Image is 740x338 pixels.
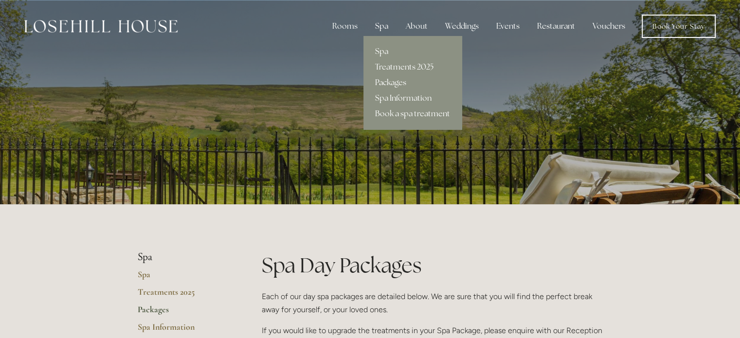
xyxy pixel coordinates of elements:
[138,251,231,264] li: Spa
[585,17,633,36] a: Vouchers
[262,290,603,316] p: Each of our day spa packages are detailed below. We are sure that you will find the perfect break...
[363,75,462,90] a: Packages
[529,17,583,36] div: Restaurant
[138,269,231,286] a: Spa
[488,17,527,36] div: Events
[363,44,462,59] a: Spa
[262,251,603,280] h1: Spa Day Packages
[398,17,435,36] div: About
[24,20,178,33] img: Losehill House
[138,304,231,321] a: Packages
[437,17,487,36] div: Weddings
[363,106,462,122] a: Book a spa treatment
[325,17,365,36] div: Rooms
[363,90,462,106] a: Spa Information
[367,17,396,36] div: Spa
[138,286,231,304] a: Treatments 2025
[363,59,462,75] a: Treatments 2025
[642,15,716,38] a: Book Your Stay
